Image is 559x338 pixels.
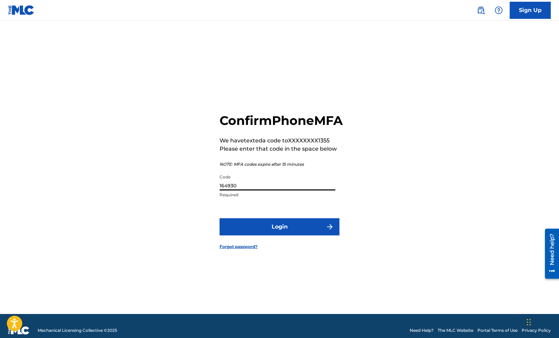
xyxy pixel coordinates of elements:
[220,218,339,235] button: Login
[220,192,335,198] p: Required
[220,145,343,153] p: Please enter that code in the space below
[495,6,503,14] img: help
[527,312,531,333] div: Drag
[477,6,485,14] img: search
[540,226,559,281] iframe: Resource Center
[492,3,506,17] div: Help
[474,3,488,17] a: Public Search
[220,113,343,128] h2: Confirm Phone MFA
[220,244,258,250] a: Forgot password?
[326,223,334,231] img: f7272a7cc735f4ea7f67.svg
[510,2,551,19] a: Sign Up
[220,161,343,167] p: NOTE: MFA codes expire after 15 minutes
[438,327,473,334] a: The MLC Website
[8,326,29,335] img: logo
[220,137,343,145] p: We have texted a code to XXXXXXXX1355
[8,5,35,15] img: MLC Logo
[477,327,518,334] a: Portal Terms of Use
[410,327,434,334] a: Need Help?
[522,327,551,334] a: Privacy Policy
[525,305,559,338] iframe: Chat Widget
[38,327,117,334] span: Mechanical Licensing Collective © 2025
